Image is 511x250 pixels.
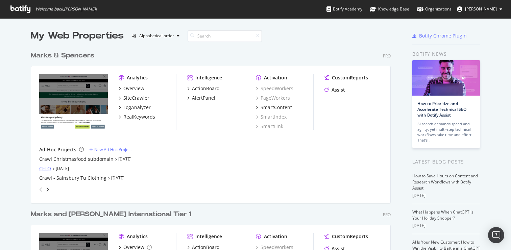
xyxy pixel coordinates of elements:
[127,233,148,240] div: Analytics
[119,85,144,92] a: Overview
[256,95,290,101] a: PageWorkers
[31,209,194,219] a: Marks and [PERSON_NAME] International Tier 1
[31,209,191,219] div: Marks and [PERSON_NAME] International Tier 1
[89,147,132,152] a: New Ad-Hoc Project
[36,184,45,195] div: angle-left
[56,166,69,171] a: [DATE]
[264,233,287,240] div: Activation
[412,50,480,58] div: Botify news
[123,114,155,120] div: RealKeywords
[417,6,452,12] div: Organizations
[465,6,497,12] span: Michael Bass
[123,85,144,92] div: Overview
[412,223,480,229] div: [DATE]
[31,29,124,43] div: My Web Properties
[39,175,106,181] a: Crawl - Sainsbury Tu Clothing
[417,121,475,143] div: AI search demands speed and agility, yet multi-step technical workflows take time and effort. Tha...
[111,175,124,181] a: [DATE]
[39,165,51,172] a: CFTO
[139,34,174,38] div: Alphabetical order
[324,74,368,81] a: CustomReports
[256,85,293,92] a: SpeedWorkers
[383,53,391,59] div: Pro
[256,114,287,120] a: SmartIndex
[452,4,508,15] button: [PERSON_NAME]
[412,173,478,191] a: How to Save Hours on Content and Research Workflows with Botify Assist
[383,212,391,218] div: Pro
[412,209,473,221] a: What Happens When ChatGPT Is Your Holiday Shopper?
[119,114,155,120] a: RealKeywords
[123,95,149,101] div: SiteCrawler
[417,101,466,118] a: How to Prioritize and Accelerate Technical SEO with Botify Assist
[332,86,345,93] div: Assist
[264,74,287,81] div: Activation
[127,74,148,81] div: Analytics
[39,146,76,153] div: Ad-Hoc Projects
[39,74,108,129] img: www.marksandspencer.com/
[192,85,220,92] div: ActionBoard
[39,156,114,162] a: Crawl Christmasfood subdomain
[118,156,131,162] a: [DATE]
[412,60,480,96] img: How to Prioritize and Accelerate Technical SEO with Botify Assist
[188,30,262,42] input: Search
[412,32,467,39] a: Botify Chrome Plugin
[31,51,94,60] div: Marks & Spencers
[123,104,151,111] div: LogAnalyzer
[45,186,50,193] div: angle-right
[326,6,362,12] div: Botify Academy
[192,95,215,101] div: AlertPanel
[261,104,292,111] div: SmartContent
[195,74,222,81] div: Intelligence
[94,147,132,152] div: New Ad-Hoc Project
[31,51,97,60] a: Marks & Spencers
[370,6,409,12] div: Knowledge Base
[256,104,292,111] a: SmartContent
[488,227,504,243] div: Open Intercom Messenger
[332,74,368,81] div: CustomReports
[332,233,368,240] div: CustomReports
[187,95,215,101] a: AlertPanel
[119,104,151,111] a: LogAnalyzer
[35,6,97,12] span: Welcome back, [PERSON_NAME] !
[412,193,480,199] div: [DATE]
[195,233,222,240] div: Intelligence
[187,85,220,92] a: ActionBoard
[119,95,149,101] a: SiteCrawler
[256,123,283,130] a: SmartLink
[129,30,182,41] button: Alphabetical order
[324,86,345,93] a: Assist
[324,233,368,240] a: CustomReports
[419,32,467,39] div: Botify Chrome Plugin
[412,158,480,166] div: Latest Blog Posts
